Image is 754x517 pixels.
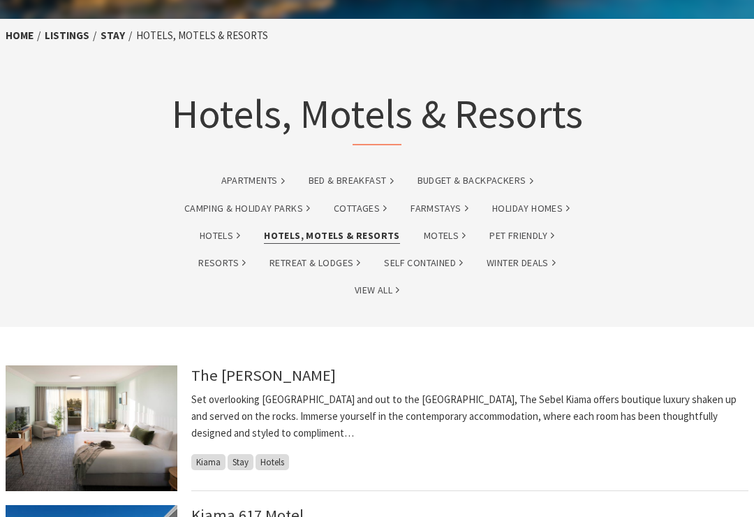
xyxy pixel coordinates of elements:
[269,256,360,272] a: Retreat & Lodges
[489,228,554,245] a: Pet Friendly
[417,173,533,189] a: Budget & backpackers
[264,228,400,245] a: Hotels, Motels & Resorts
[334,201,387,217] a: Cottages
[6,29,34,43] a: Home
[191,366,336,386] a: The [PERSON_NAME]
[221,173,285,189] a: Apartments
[172,52,583,146] h1: Hotels, Motels & Resorts
[228,455,253,471] span: Stay
[355,283,399,299] a: View All
[256,455,289,471] span: Hotels
[198,256,246,272] a: Resorts
[424,228,466,245] a: Motels
[492,201,570,217] a: Holiday Homes
[200,228,240,245] a: Hotels
[191,392,748,442] p: Set overlooking [GEOGRAPHIC_DATA] and out to the [GEOGRAPHIC_DATA], The Sebel Kiama offers boutiq...
[411,201,468,217] a: Farmstays
[101,29,125,43] a: Stay
[45,29,89,43] a: listings
[487,256,556,272] a: Winter Deals
[6,366,177,492] img: Deluxe Balcony Room
[184,201,310,217] a: Camping & Holiday Parks
[191,455,226,471] span: Kiama
[384,256,463,272] a: Self Contained
[136,28,268,45] li: Hotels, Motels & Resorts
[309,173,394,189] a: Bed & Breakfast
